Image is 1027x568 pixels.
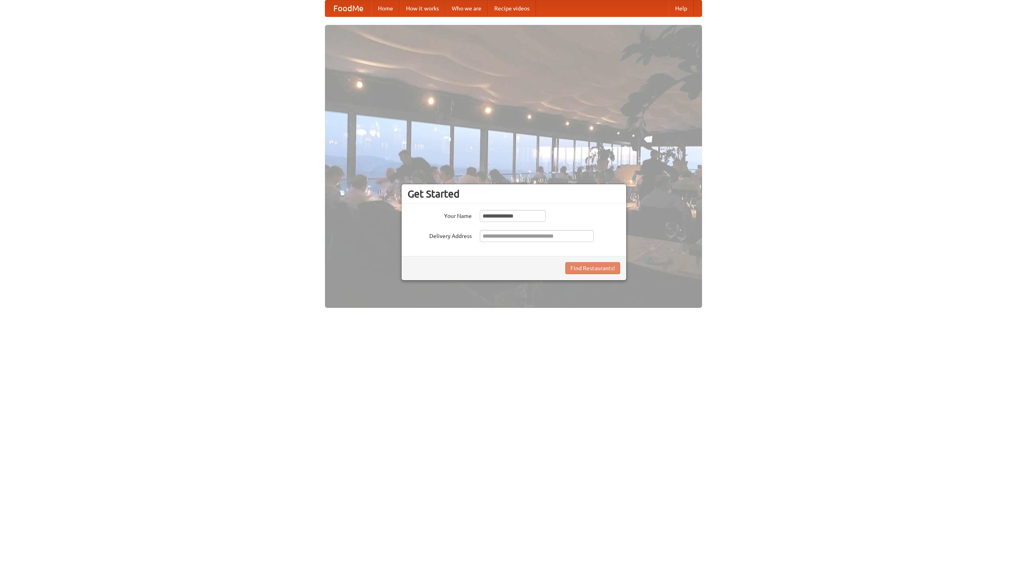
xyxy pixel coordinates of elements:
a: Recipe videos [488,0,536,16]
label: Delivery Address [408,230,472,240]
a: Home [371,0,400,16]
button: Find Restaurants! [565,262,620,274]
a: Who we are [445,0,488,16]
a: Help [669,0,694,16]
label: Your Name [408,210,472,220]
a: FoodMe [325,0,371,16]
h3: Get Started [408,188,620,200]
a: How it works [400,0,445,16]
